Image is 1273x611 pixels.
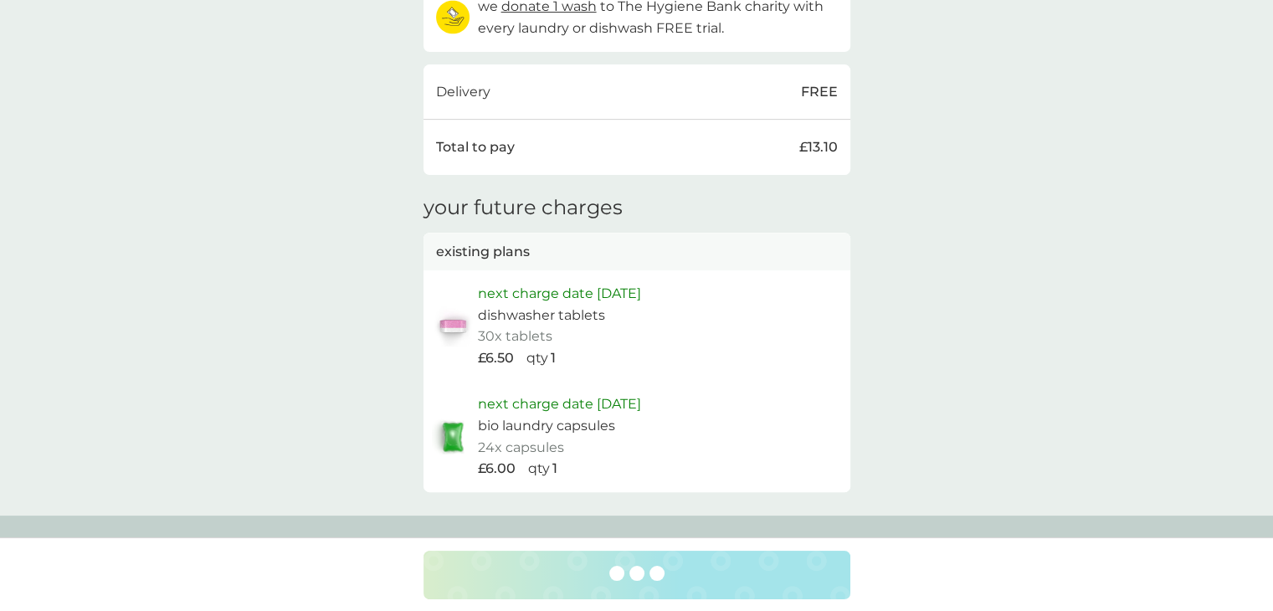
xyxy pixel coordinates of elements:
[551,347,556,369] p: 1
[436,241,530,263] p: existing plans
[478,393,641,415] p: next charge date [DATE]
[552,458,557,480] p: 1
[801,81,838,103] p: FREE
[436,136,515,158] p: Total to pay
[436,81,490,103] p: Delivery
[478,283,641,305] p: next charge date [DATE]
[478,458,516,480] p: £6.00
[478,326,552,347] p: 30x tablets
[423,196,623,220] h3: your future charges
[478,305,605,326] p: dishwasher tablets
[478,437,564,459] p: 24x capsules
[478,347,514,369] p: £6.50
[526,347,548,369] p: qty
[799,136,838,158] p: £13.10
[528,458,550,480] p: qty
[478,415,615,437] p: bio laundry capsules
